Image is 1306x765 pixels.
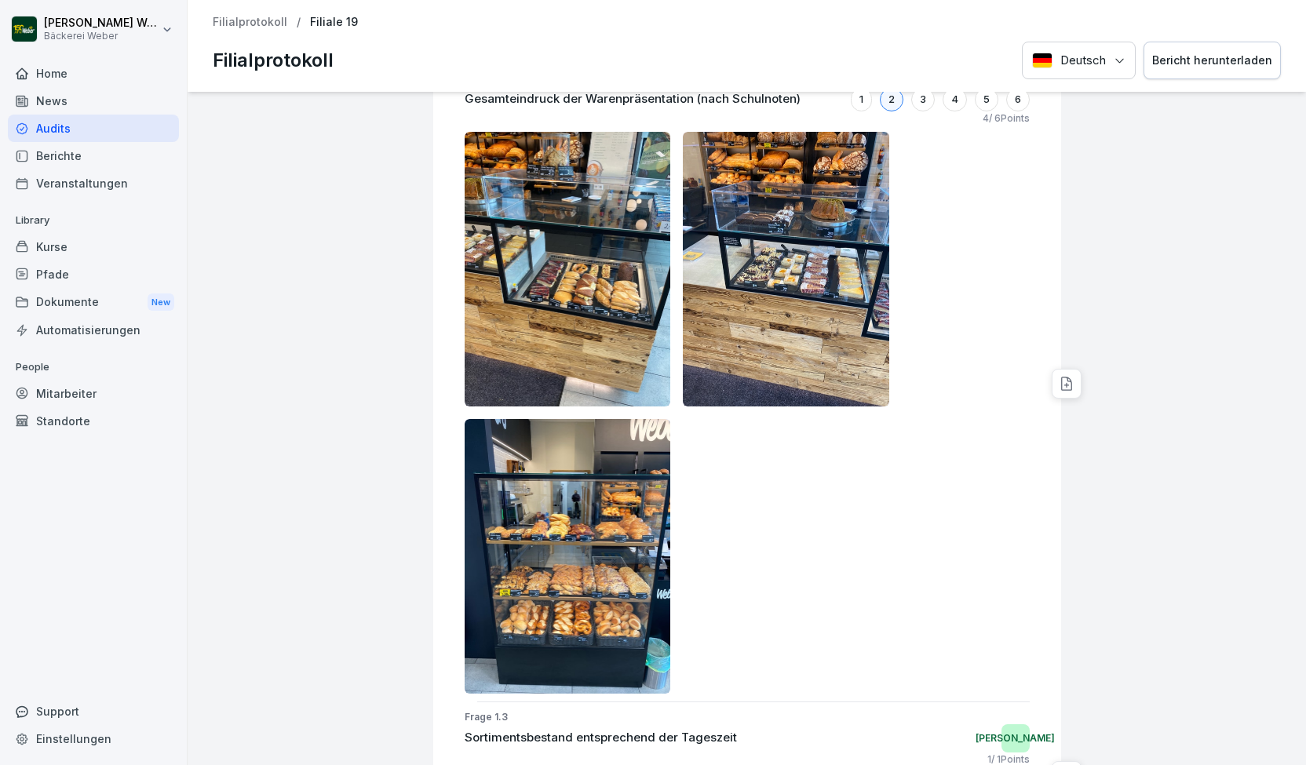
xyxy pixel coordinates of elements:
[8,698,179,725] div: Support
[213,16,287,29] a: Filialprotokoll
[310,16,358,29] p: Filiale 19
[1001,724,1030,752] div: [PERSON_NAME]
[8,169,179,197] a: Veranstaltungen
[465,90,801,108] p: Gesamteindruck der Warenpräsentation (nach Schulnoten)
[8,208,179,233] p: Library
[1022,42,1136,80] button: Language
[1006,88,1030,111] div: 6
[8,87,179,115] a: News
[8,115,179,142] a: Audits
[44,16,159,30] p: [PERSON_NAME] Weber
[8,260,179,288] a: Pfade
[1152,52,1272,69] div: Bericht herunterladen
[465,419,671,694] img: j5gorz8hc1nsqg5eocyii8iz.png
[8,288,179,317] a: DokumenteNew
[8,380,179,407] a: Mitarbeiter
[8,355,179,380] p: People
[8,407,179,435] a: Standorte
[880,88,903,111] div: 2
[8,142,179,169] a: Berichte
[297,16,301,29] p: /
[1144,42,1281,80] button: Bericht herunterladen
[213,46,334,75] p: Filialprotokoll
[851,88,872,111] div: 1
[975,88,998,111] div: 5
[1060,52,1106,70] p: Deutsch
[465,132,671,406] img: obdftuh7nyz49via55ynlgx2.png
[983,111,1030,126] p: 4 / 6 Points
[148,293,174,311] div: New
[44,31,159,42] p: Bäckerei Weber
[8,288,179,317] div: Dokumente
[8,725,179,752] a: Einstellungen
[465,729,737,747] p: Sortimentsbestand entsprechend der Tageszeit
[911,88,935,111] div: 3
[1032,53,1052,68] img: Deutsch
[8,60,179,87] a: Home
[8,316,179,344] a: Automatisierungen
[683,132,889,406] img: hqcmphr4bv4q23s4moal8ts4.png
[465,710,1030,724] p: Frage 1.3
[8,233,179,260] a: Kurse
[943,88,967,111] div: 4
